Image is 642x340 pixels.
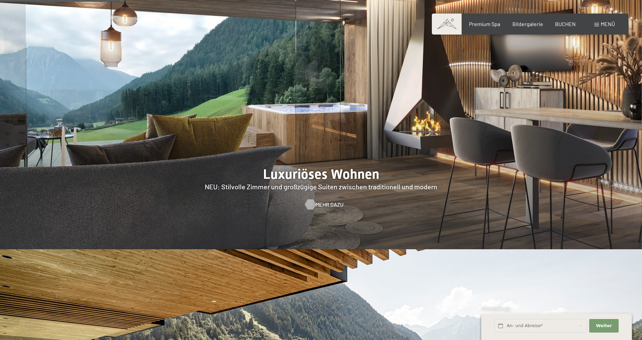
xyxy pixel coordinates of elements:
[469,21,500,27] a: Premium Spa
[601,21,615,27] span: Menü
[305,201,337,208] a: Mehr dazu
[589,319,618,333] button: Weiter
[555,21,576,27] a: BUCHEN
[512,21,543,27] a: Bildergalerie
[596,323,612,329] span: Weiter
[315,201,344,208] span: Mehr dazu
[481,306,511,312] span: Schnellanfrage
